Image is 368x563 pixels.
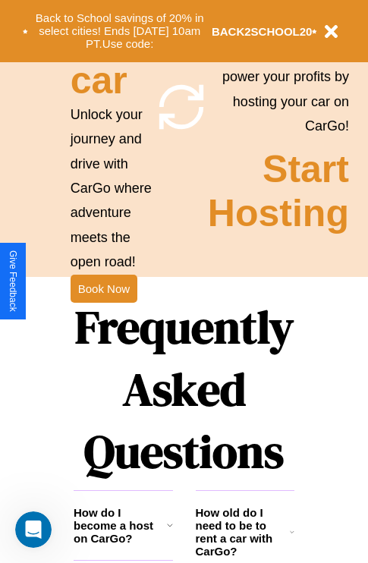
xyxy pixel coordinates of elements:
button: Back to School savings of 20% in select cities! Ends [DATE] 10am PT.Use code: [28,8,212,55]
iframe: Intercom live chat [15,511,52,548]
p: Rev up your earnings, share the wheels and power your profits by hosting your car on CarGo! [208,15,349,138]
h3: How old do I need to be to rent a car with CarGo? [196,506,291,558]
h2: Start Hosting [208,147,349,235]
div: Give Feedback [8,250,18,312]
button: Book Now [71,275,137,303]
h1: Frequently Asked Questions [74,288,294,490]
p: Unlock your journey and drive with CarGo where adventure meets the open road! [71,102,155,275]
h3: How do I become a host on CarGo? [74,506,167,545]
b: BACK2SCHOOL20 [212,25,313,38]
